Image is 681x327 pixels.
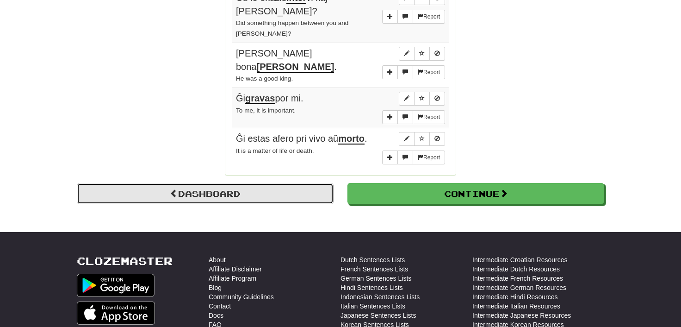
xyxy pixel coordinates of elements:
[472,311,571,320] a: Intermediate Japanese Resources
[382,65,445,79] div: More sentence controls
[399,92,445,106] div: Sentence controls
[245,93,275,104] u: gravas
[236,133,367,145] span: Ĝi estas afero pri vivo aŭ .
[236,75,293,82] small: He was a good king.
[472,255,567,264] a: Intermediate Croatian Resources
[429,132,445,146] button: Toggle ignore
[472,302,560,311] a: Intermediate Italian Resources
[382,151,445,164] div: More sentence controls
[429,47,445,61] button: Toggle ignore
[340,311,416,320] a: Japanese Sentences Lists
[340,274,411,283] a: German Sentences Lists
[382,151,398,164] button: Add sentence to collection
[77,274,155,297] img: Get it on Google Play
[399,47,415,61] button: Edit sentence
[414,132,430,146] button: Toggle favorite
[209,255,226,264] a: About
[382,10,445,24] div: More sentence controls
[338,133,365,145] u: morto
[413,151,445,164] button: Report
[209,292,274,302] a: Community Guidelines
[340,255,405,264] a: Dutch Sentences Lists
[209,274,256,283] a: Affiliate Program
[413,65,445,79] button: Report
[77,255,173,267] a: Clozemaster
[472,274,563,283] a: Intermediate French Resources
[382,110,398,124] button: Add sentence to collection
[340,283,403,292] a: Hindi Sentences Lists
[472,264,560,274] a: Intermediate Dutch Resources
[347,183,604,204] button: Continue
[77,302,155,325] img: Get it on App Store
[414,47,430,61] button: Toggle favorite
[413,10,445,24] button: Report
[236,19,348,37] small: Did something happen between you and [PERSON_NAME]?
[209,302,231,311] a: Contact
[399,47,445,61] div: Sentence controls
[340,302,405,311] a: Italian Sentences Lists
[382,10,398,24] button: Add sentence to collection
[236,48,337,73] span: [PERSON_NAME] bona .
[429,92,445,106] button: Toggle ignore
[236,107,296,114] small: To me, it is important.
[340,264,408,274] a: French Sentences Lists
[236,147,314,154] small: It is a matter of life or death.
[399,132,415,146] button: Edit sentence
[209,311,223,320] a: Docs
[399,92,415,106] button: Edit sentence
[472,292,557,302] a: Intermediate Hindi Resources
[472,283,566,292] a: Intermediate German Resources
[414,92,430,106] button: Toggle favorite
[209,283,222,292] a: Blog
[340,292,420,302] a: Indonesian Sentences Lists
[257,62,334,73] u: [PERSON_NAME]
[77,183,334,204] a: Dashboard
[382,65,398,79] button: Add sentence to collection
[413,110,445,124] button: Report
[236,93,303,104] span: Ĝi por mi.
[399,132,445,146] div: Sentence controls
[382,110,445,124] div: More sentence controls
[209,264,262,274] a: Affiliate Disclaimer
